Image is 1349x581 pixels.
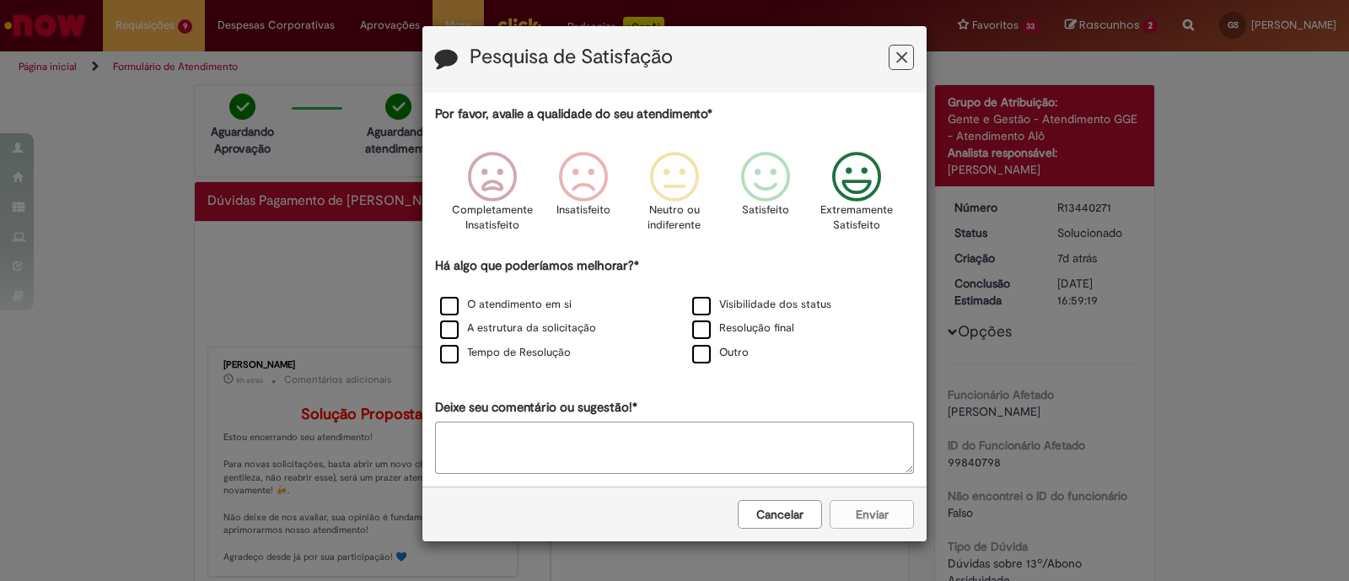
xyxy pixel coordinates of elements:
label: Outro [692,345,749,361]
label: Deixe seu comentário ou sugestão!* [435,399,637,417]
div: Completamente Insatisfeito [449,139,535,255]
div: Extremamente Satisfeito [814,139,900,255]
label: A estrutura da solicitação [440,320,596,336]
p: Completamente Insatisfeito [452,202,533,234]
div: Há algo que poderíamos melhorar?* [435,257,914,366]
label: O atendimento em si [440,297,572,313]
label: Pesquisa de Satisfação [470,46,673,68]
p: Extremamente Satisfeito [820,202,893,234]
p: Neutro ou indiferente [644,202,705,234]
button: Cancelar [738,500,822,529]
div: Satisfeito [723,139,809,255]
p: Insatisfeito [556,202,610,218]
label: Tempo de Resolução [440,345,571,361]
div: Neutro ou indiferente [632,139,717,255]
label: Por favor, avalie a qualidade do seu atendimento* [435,105,712,123]
p: Satisfeito [742,202,789,218]
label: Resolução final [692,320,794,336]
div: Insatisfeito [540,139,626,255]
label: Visibilidade dos status [692,297,831,313]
